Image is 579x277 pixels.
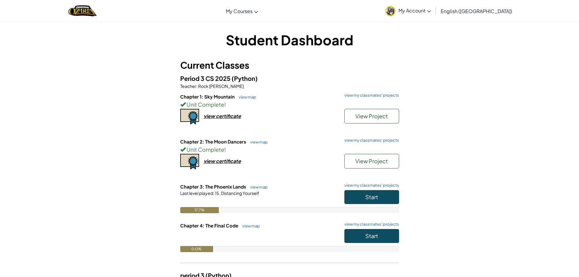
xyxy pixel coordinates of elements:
[341,138,399,142] a: view my classmates' projects
[385,6,395,16] img: avatar
[180,246,213,252] div: 0.0%
[344,109,399,123] button: View Project
[196,83,198,89] span: :
[204,158,241,164] div: view certificate
[204,113,241,119] div: view certificate
[180,83,196,89] span: Teacher
[186,146,224,153] span: Unit Complete
[247,140,268,144] a: view map
[232,74,258,82] span: (Python)
[68,5,97,17] img: Home
[398,7,431,14] span: My Account
[180,94,236,99] span: Chapter 1: Sky Mountain
[180,139,247,144] span: Chapter 2: The Moon Dancers
[344,190,399,204] button: Start
[198,83,244,89] span: Rock [PERSON_NAME]
[223,3,261,19] a: My Courses
[344,154,399,168] button: View Project
[441,8,512,14] span: English ([GEOGRAPHIC_DATA])
[180,190,213,196] span: Last level played
[180,74,232,82] span: Period 3 CS 2025
[365,193,378,200] span: Start
[180,158,241,164] a: view certificate
[236,95,256,99] a: view map
[341,183,399,187] a: view my classmates' projects
[180,113,241,119] a: view certificate
[382,1,434,20] a: My Account
[220,190,259,196] span: Distancing Yourself
[365,232,378,239] span: Start
[68,5,97,17] a: Ozaria by CodeCombat logo
[344,229,399,243] button: Start
[180,109,199,125] img: certificate-icon.png
[341,93,399,97] a: view my classmates' projects
[239,223,260,228] a: view map
[213,190,214,196] span: :
[224,101,226,108] span: !
[341,222,399,226] a: view my classmates' projects
[226,8,253,14] span: My Courses
[355,158,388,164] span: View Project
[180,30,399,49] h1: Student Dashboard
[180,58,399,72] h3: Current Classes
[214,190,220,196] span: 15.
[180,207,219,213] div: 17.7%
[180,223,239,228] span: Chapter 4: The Final Code
[180,154,199,170] img: certificate-icon.png
[247,185,268,189] a: view map
[355,113,388,119] span: View Project
[186,101,224,108] span: Unit Complete
[224,146,226,153] span: !
[180,184,247,189] span: Chapter 3: The Phoenix Lands
[438,3,515,19] a: English ([GEOGRAPHIC_DATA])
